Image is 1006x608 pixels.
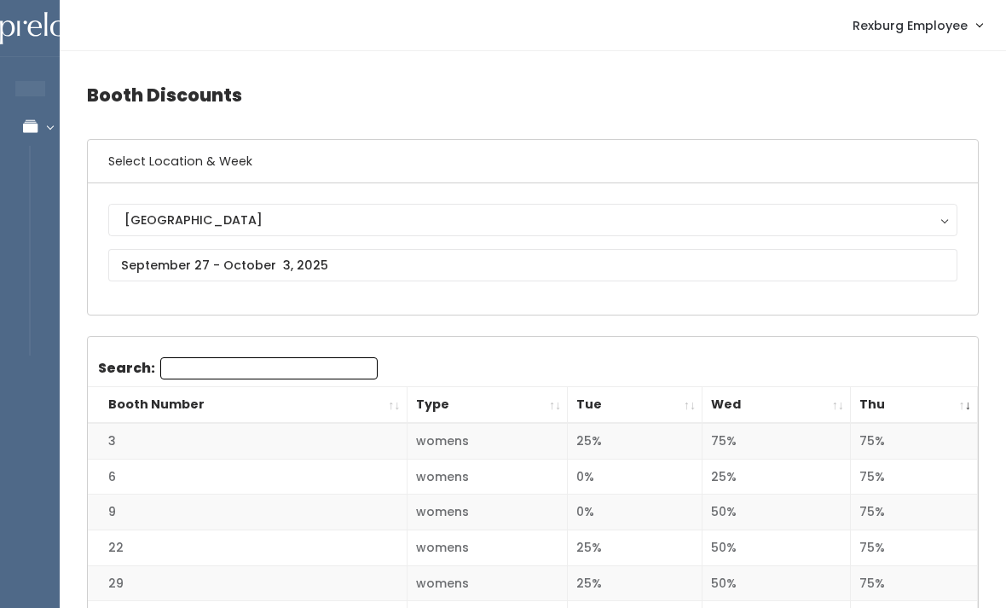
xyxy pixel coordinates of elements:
[407,387,568,424] th: Type: activate to sort column ascending
[88,530,407,566] td: 22
[568,495,702,530] td: 0%
[851,423,978,459] td: 75%
[88,140,978,183] h6: Select Location & Week
[124,211,941,229] div: [GEOGRAPHIC_DATA]
[87,72,979,119] h4: Booth Discounts
[835,7,999,43] a: Rexburg Employee
[851,387,978,424] th: Thu: activate to sort column ascending
[702,495,851,530] td: 50%
[702,565,851,601] td: 50%
[702,387,851,424] th: Wed: activate to sort column ascending
[407,530,568,566] td: womens
[88,387,407,424] th: Booth Number: activate to sort column ascending
[108,249,957,281] input: September 27 - October 3, 2025
[702,530,851,566] td: 50%
[568,423,702,459] td: 25%
[407,459,568,495] td: womens
[98,357,378,379] label: Search:
[407,495,568,530] td: womens
[568,565,702,601] td: 25%
[407,423,568,459] td: womens
[88,565,407,601] td: 29
[568,530,702,566] td: 25%
[568,459,702,495] td: 0%
[160,357,378,379] input: Search:
[88,495,407,530] td: 9
[851,495,978,530] td: 75%
[851,459,978,495] td: 75%
[568,387,702,424] th: Tue: activate to sort column ascending
[108,204,957,236] button: [GEOGRAPHIC_DATA]
[88,459,407,495] td: 6
[407,565,568,601] td: womens
[851,530,978,566] td: 75%
[851,565,978,601] td: 75%
[853,16,968,35] span: Rexburg Employee
[702,423,851,459] td: 75%
[702,459,851,495] td: 25%
[88,423,407,459] td: 3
